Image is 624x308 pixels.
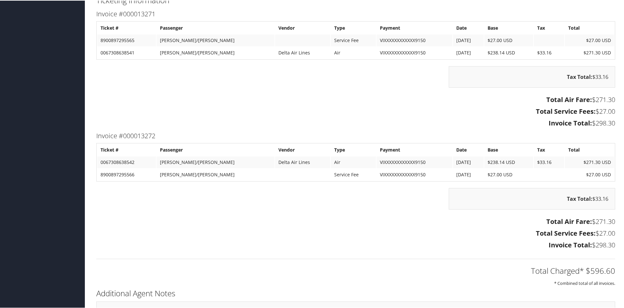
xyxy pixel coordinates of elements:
th: Vendor [275,22,331,33]
div: $33.16 [449,187,615,209]
td: 0067308638541 [97,46,156,58]
td: $238.14 USD [484,46,534,58]
th: Ticket # [97,143,156,155]
strong: Total Service Fees: [536,228,596,237]
td: $33.16 [534,46,564,58]
h3: $271.30 [96,216,615,226]
h2: Total Charged* $596.60 [96,265,615,276]
strong: Tax Total: [567,195,592,202]
td: Service Fee [331,168,376,180]
h3: Invoice #000013272 [96,131,615,140]
h2: Additional Agent Notes [96,287,615,298]
th: Tax [534,143,564,155]
td: VIXXXXXXXXXXXX9150 [377,34,452,46]
td: [PERSON_NAME]/[PERSON_NAME] [157,168,274,180]
td: $27.00 USD [565,168,614,180]
th: Ticket # [97,22,156,33]
td: Air [331,46,376,58]
strong: Invoice Total: [549,240,592,249]
h3: $298.30 [96,240,615,249]
th: Type [331,22,376,33]
td: $27.00 USD [484,168,534,180]
th: Type [331,143,376,155]
strong: Total Air Fare: [546,216,592,225]
td: $33.16 [534,156,564,168]
td: [DATE] [453,168,484,180]
td: 0067308638542 [97,156,156,168]
th: Passenger [157,22,274,33]
td: Delta Air Lines [275,156,331,168]
td: [PERSON_NAME]/[PERSON_NAME] [157,34,274,46]
td: [DATE] [453,46,484,58]
strong: Invoice Total: [549,118,592,127]
th: Tax [534,22,564,33]
th: Payment [377,22,452,33]
td: VIXXXXXXXXXXXX9150 [377,156,452,168]
td: [DATE] [453,156,484,168]
th: Total [565,22,614,33]
strong: Tax Total: [567,73,592,80]
th: Payment [377,143,452,155]
h3: $27.00 [96,106,615,115]
th: Date [453,22,484,33]
h3: $271.30 [96,95,615,104]
td: $271.30 USD [565,156,614,168]
td: VIXXXXXXXXXXXX9150 [377,168,452,180]
td: $27.00 USD [484,34,534,46]
th: Base [484,143,534,155]
strong: Total Service Fees: [536,106,596,115]
td: Air [331,156,376,168]
td: $27.00 USD [565,34,614,46]
th: Date [453,143,484,155]
td: $271.30 USD [565,46,614,58]
small: * Combined total of all invoices. [554,280,615,286]
td: Delta Air Lines [275,46,331,58]
div: $33.16 [449,66,615,87]
th: Passenger [157,143,274,155]
th: Vendor [275,143,331,155]
td: 8900897295565 [97,34,156,46]
td: [PERSON_NAME]/[PERSON_NAME] [157,156,274,168]
h3: $298.30 [96,118,615,127]
td: Service Fee [331,34,376,46]
td: VIXXXXXXXXXXXX9150 [377,46,452,58]
strong: Total Air Fare: [546,95,592,103]
th: Base [484,22,534,33]
h3: Invoice #000013271 [96,9,615,18]
td: [DATE] [453,34,484,46]
h3: $27.00 [96,228,615,237]
th: Total [565,143,614,155]
td: 8900897295566 [97,168,156,180]
td: [PERSON_NAME]/[PERSON_NAME] [157,46,274,58]
td: $238.14 USD [484,156,534,168]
